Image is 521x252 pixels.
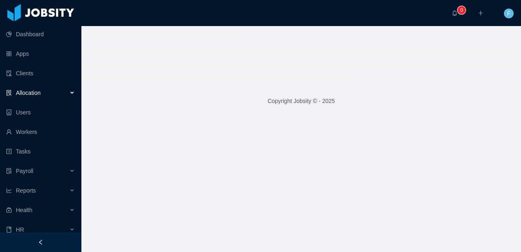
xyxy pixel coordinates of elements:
[16,168,33,174] span: Payroll
[6,90,12,96] i: icon: solution
[6,168,12,174] i: icon: file-protect
[6,227,12,232] i: icon: book
[16,226,24,233] span: HR
[6,188,12,193] i: icon: line-chart
[6,46,75,62] a: icon: appstoreApps
[6,104,75,121] a: icon: robotUsers
[6,207,12,213] i: icon: medicine-box
[6,26,75,42] a: icon: pie-chartDashboard
[6,124,75,140] a: icon: userWorkers
[478,10,484,16] i: icon: plus
[6,65,75,81] a: icon: auditClients
[16,207,32,213] span: Health
[81,87,521,115] footer: Copyright Jobsity © - 2025
[16,90,41,96] span: Allocation
[16,187,36,194] span: Reports
[452,10,458,16] i: icon: bell
[6,143,75,160] a: icon: profileTasks
[507,9,511,18] span: F
[458,6,466,14] sup: 0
